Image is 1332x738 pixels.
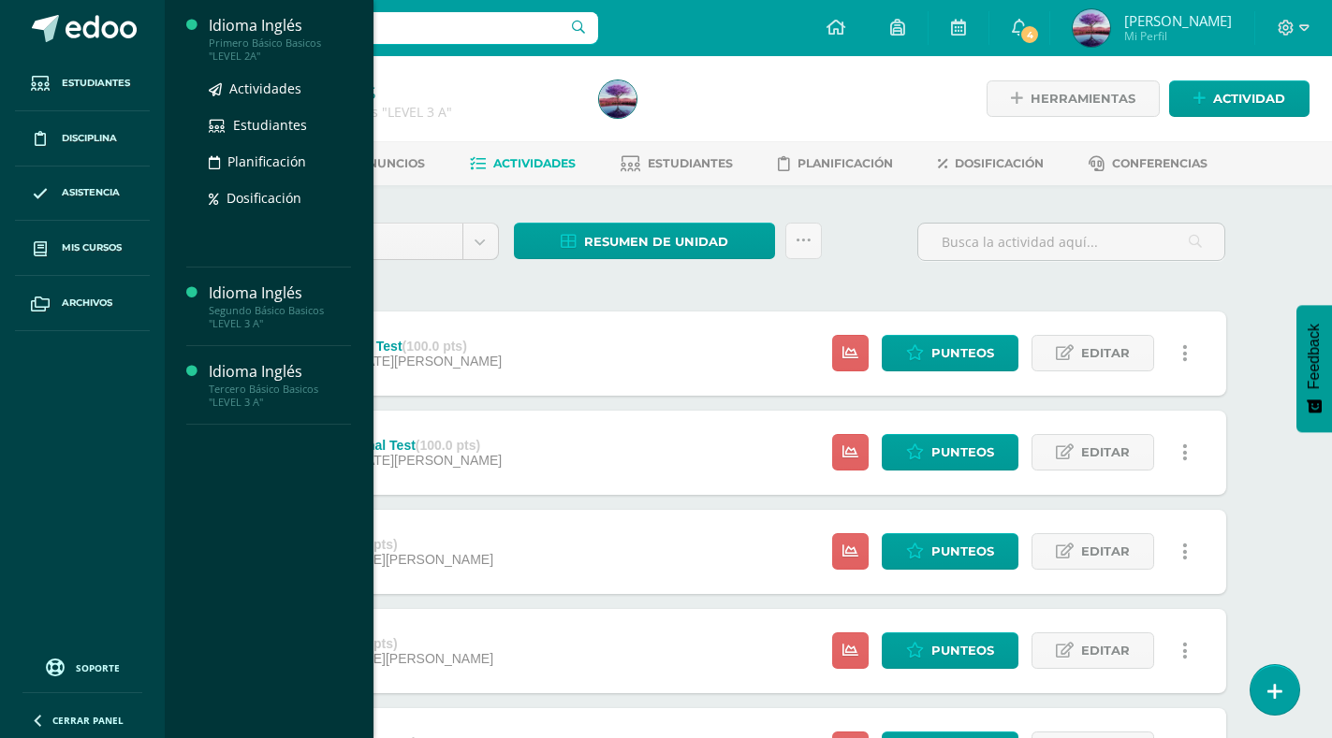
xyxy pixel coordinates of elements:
[1306,324,1323,389] span: Feedback
[648,156,733,170] span: Estudiantes
[584,224,728,259] span: Resumen de unidad
[1073,9,1110,47] img: b26ecf60efbf93846e8d21fef1a28423.png
[359,156,425,170] span: Anuncios
[344,552,493,567] span: [DATE][PERSON_NAME]
[470,149,576,179] a: Actividades
[62,76,130,91] span: Estudiantes
[209,304,351,330] div: Segundo Básico Basicos "LEVEL 3 A"
[293,537,493,552] div: Quiz 2
[493,156,576,170] span: Actividades
[1081,435,1130,470] span: Editar
[236,77,577,103] h1: Idioma Inglés
[15,166,150,222] a: Asistencia
[236,103,577,121] div: Tercero Básico Basicos 'LEVEL 3 A'
[353,354,502,369] span: [DATE][PERSON_NAME]
[1081,336,1130,370] span: Editar
[514,223,775,259] a: Resumen de unidad
[15,56,150,111] a: Estudiantes
[293,438,502,453] div: Speaking Final Test
[62,131,117,146] span: Disciplina
[62,185,120,200] span: Asistencia
[344,651,493,666] span: [DATE][PERSON_NAME]
[227,189,301,207] span: Dosificación
[931,435,994,470] span: Punteos
[1031,81,1135,116] span: Herramientas
[22,654,142,679] a: Soporte
[1019,24,1040,45] span: 4
[882,434,1018,470] a: Punteos
[1124,11,1232,30] span: [PERSON_NAME]
[177,12,598,44] input: Busca un usuario...
[1296,305,1332,432] button: Feedback - Mostrar encuesta
[778,149,893,179] a: Planificación
[1112,156,1208,170] span: Conferencias
[76,661,120,674] span: Soporte
[599,80,637,118] img: b26ecf60efbf93846e8d21fef1a28423.png
[334,149,425,179] a: Anuncios
[209,282,351,330] a: Idioma InglésSegundo Básico Basicos "LEVEL 3 A"
[209,114,351,136] a: Estudiantes
[621,149,733,179] a: Estudiantes
[938,149,1044,179] a: Dosificación
[52,714,124,727] span: Cerrar panel
[918,224,1224,260] input: Busca la actividad aquí...
[1081,534,1130,569] span: Editar
[209,36,351,63] div: Primero Básico Basicos "LEVEL 2A"
[353,453,502,468] span: [DATE][PERSON_NAME]
[209,15,351,63] a: Idioma InglésPrimero Básico Basicos "LEVEL 2A"
[233,116,307,134] span: Estudiantes
[931,534,994,569] span: Punteos
[1081,633,1130,668] span: Editar
[209,383,351,409] div: Tercero Básico Basicos "LEVEL 3 A"
[209,15,351,36] div: Idioma Inglés
[987,80,1160,117] a: Herramientas
[229,80,301,97] span: Actividades
[15,111,150,166] a: Disciplina
[293,339,502,354] div: Written Final Test
[209,282,351,304] div: Idioma Inglés
[209,187,351,209] a: Dosificación
[272,224,498,259] a: Unidad 4
[931,633,994,668] span: Punteos
[1169,80,1310,117] a: Actividad
[1213,81,1285,116] span: Actividad
[293,636,493,651] div: Quiz 1
[15,276,150,331] a: Archivos
[882,335,1018,371] a: Punteos
[227,152,306,170] span: Planificación
[209,361,351,409] a: Idioma InglésTercero Básico Basicos "LEVEL 3 A"
[798,156,893,170] span: Planificación
[403,339,467,354] strong: (100.0 pts)
[882,533,1018,570] a: Punteos
[15,221,150,276] a: Mis cursos
[1124,28,1232,44] span: Mi Perfil
[62,240,122,255] span: Mis cursos
[882,632,1018,669] a: Punteos
[955,156,1044,170] span: Dosificación
[1089,149,1208,179] a: Conferencias
[62,296,112,311] span: Archivos
[209,78,351,99] a: Actividades
[416,438,480,453] strong: (100.0 pts)
[209,361,351,383] div: Idioma Inglés
[931,336,994,370] span: Punteos
[209,151,351,172] a: Planificación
